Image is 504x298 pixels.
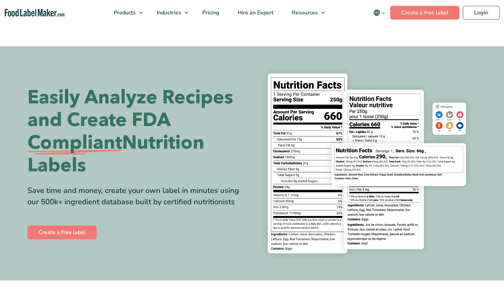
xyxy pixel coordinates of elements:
[463,6,500,20] a: Login
[290,9,319,16] span: Resources
[112,9,136,16] span: Products
[27,185,247,208] div: Save time and money, create your own label in minutes using our 500k+ ingredient database built b...
[27,86,247,177] h1: Easily Analyze Recipes and Create FDA Nutrition Labels
[27,131,122,154] span: Compliant
[200,9,220,16] span: Pricing
[155,9,182,16] span: Industries
[236,9,274,16] span: Hire an Expert
[27,226,97,239] a: Create a free label
[390,6,459,20] a: Create a free label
